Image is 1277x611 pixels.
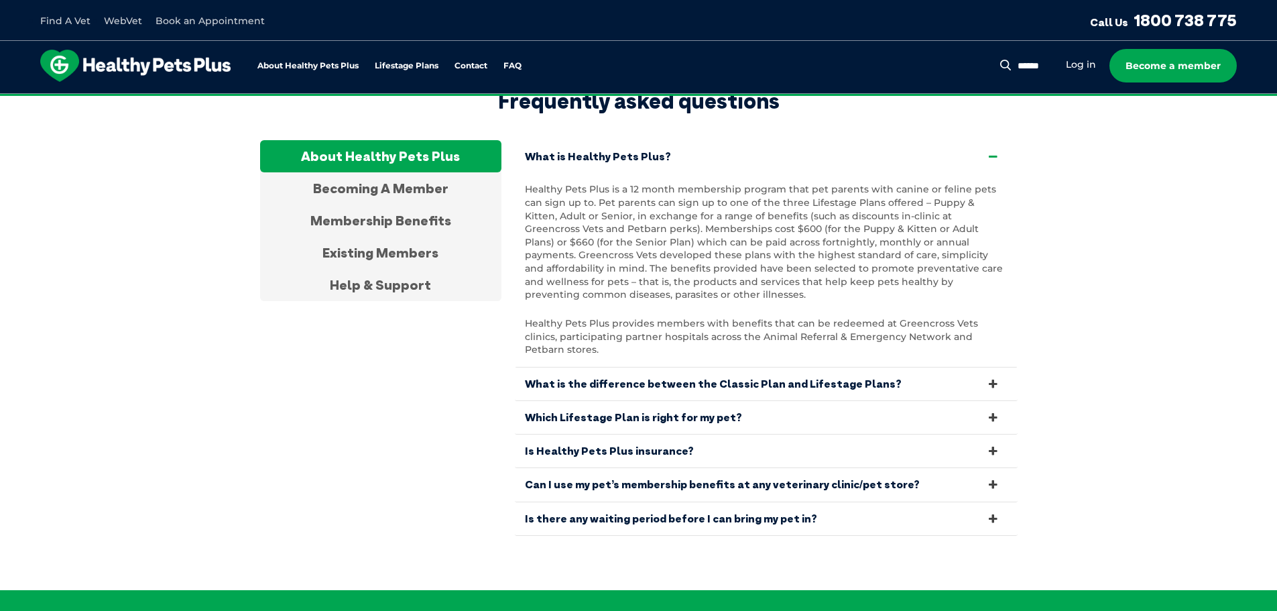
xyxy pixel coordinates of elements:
a: Call Us1800 738 775 [1090,10,1237,30]
a: Book an Appointment [156,15,265,27]
a: FAQ [503,62,522,70]
a: WebVet [104,15,142,27]
a: Contact [454,62,487,70]
a: What is Healthy Pets Plus? [515,140,1018,173]
a: Find A Vet [40,15,90,27]
a: Can I use my pet’s membership benefits at any veterinary clinic/pet store? [515,468,1018,501]
a: Which Lifestage Plan is right for my pet? [515,401,1018,434]
p: Healthy Pets Plus is a 12 month membership program that pet parents with canine or feline pets ca... [525,183,1008,301]
div: Help & Support [260,269,501,301]
a: Is there any waiting period before I can bring my pet in? [515,502,1018,535]
a: About Healthy Pets Plus [257,62,359,70]
a: What is the difference between the Classic Plan and Lifestage Plans? [515,368,1018,400]
a: Is Healthy Pets Plus insurance? [515,435,1018,467]
div: About Healthy Pets Plus [260,140,501,172]
div: Existing Members [260,237,501,269]
h2: Frequently asked questions [260,88,1018,113]
p: Healthy Pets Plus provides members with benefits that can be redeemed at Greencross Vets clinics,... [525,317,1008,357]
a: Become a member [1109,49,1237,82]
img: hpp-logo [40,50,231,82]
a: Log in [1066,58,1096,71]
span: Proactive, preventative wellness program designed to keep your pet healthier and happier for longer [388,94,889,106]
div: Becoming A Member [260,172,501,205]
span: Call Us [1090,15,1128,29]
a: Lifestage Plans [375,62,438,70]
div: Membership Benefits [260,205,501,237]
button: Search [997,58,1014,72]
